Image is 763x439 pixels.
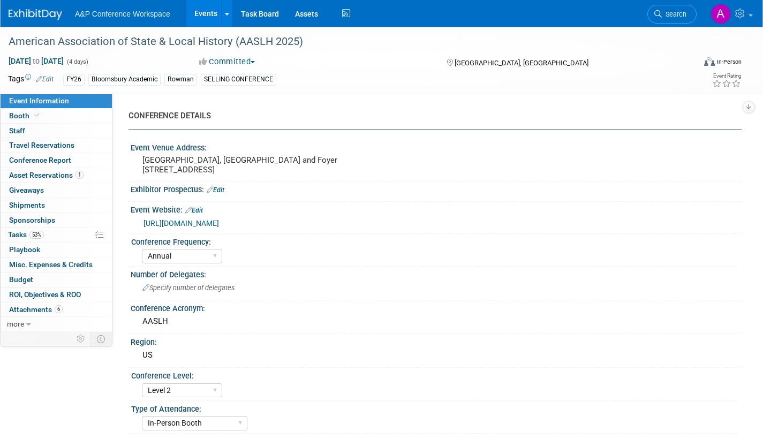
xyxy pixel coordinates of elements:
span: Tasks [8,230,44,239]
span: more [7,320,24,328]
div: Event Venue Address: [131,140,742,153]
span: Misc. Expenses & Credits [9,260,93,269]
div: Conference Acronym: [131,300,742,314]
div: AASLH [139,313,734,330]
a: Asset Reservations1 [1,168,112,183]
div: SELLING CONFERENCE [201,74,276,85]
a: Event Information [1,94,112,108]
a: ROI, Objectives & ROO [1,287,112,302]
a: Budget [1,273,112,287]
a: Conference Report [1,153,112,168]
a: Shipments [1,198,112,213]
span: Giveaways [9,186,44,194]
td: Toggle Event Tabs [90,332,112,346]
div: Conference Frequency: [131,234,737,247]
a: Giveaways [1,183,112,198]
img: ExhibitDay [9,9,62,20]
span: Budget [9,275,33,284]
a: Edit [207,186,224,194]
a: Edit [185,207,203,214]
a: Sponsorships [1,213,112,228]
img: Format-Inperson.png [704,57,715,66]
i: Booth reservation complete [34,112,40,118]
a: Booth [1,109,112,123]
a: Travel Reservations [1,138,112,153]
div: Rowman [164,74,197,85]
span: ROI, Objectives & ROO [9,290,81,299]
span: Shipments [9,201,45,209]
td: Tags [8,73,54,86]
span: Search [662,10,686,18]
div: Exhibitor Prospectus: [131,181,742,195]
span: Playbook [9,245,40,254]
a: Attachments6 [1,302,112,317]
div: In-Person [716,58,742,66]
span: Staff [9,126,25,135]
span: Attachments [9,305,63,314]
a: more [1,317,112,331]
a: Tasks53% [1,228,112,242]
span: Travel Reservations [9,141,74,149]
div: Conference Level: [131,368,737,381]
span: 53% [29,231,44,239]
div: Type of Attendance: [131,401,737,414]
button: Committed [195,56,259,67]
div: American Association of State & Local History (AASLH 2025) [5,32,679,51]
span: Sponsorships [9,216,55,224]
span: [DATE] [DATE] [8,56,64,66]
div: Event Format [633,56,742,72]
div: Number of Delegates: [131,267,742,280]
span: Specify number of delegates [142,284,235,292]
div: Event Website: [131,202,742,216]
span: Asset Reservations [9,171,84,179]
a: Edit [36,75,54,83]
div: FY26 [63,74,85,85]
div: Event Rating [712,73,741,79]
span: Event Information [9,96,69,105]
a: Search [647,5,697,24]
span: Booth [9,111,42,120]
pre: [GEOGRAPHIC_DATA], [GEOGRAPHIC_DATA] and Foyer [STREET_ADDRESS] [142,155,373,175]
span: 1 [75,171,84,179]
span: Conference Report [9,156,71,164]
div: CONFERENCE DETAILS [129,110,734,122]
span: to [31,57,41,65]
div: Bloomsbury Academic [88,74,161,85]
a: Misc. Expenses & Credits [1,258,112,272]
span: A&P Conference Workspace [75,10,170,18]
a: [URL][DOMAIN_NAME] [143,219,219,228]
div: US [139,347,734,364]
a: Staff [1,124,112,138]
span: (4 days) [66,58,88,65]
span: [GEOGRAPHIC_DATA], [GEOGRAPHIC_DATA] [455,59,588,67]
a: Playbook [1,243,112,257]
img: Amanda Oney [711,4,731,24]
div: Region: [131,334,742,347]
td: Personalize Event Tab Strip [72,332,90,346]
span: 6 [55,305,63,313]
